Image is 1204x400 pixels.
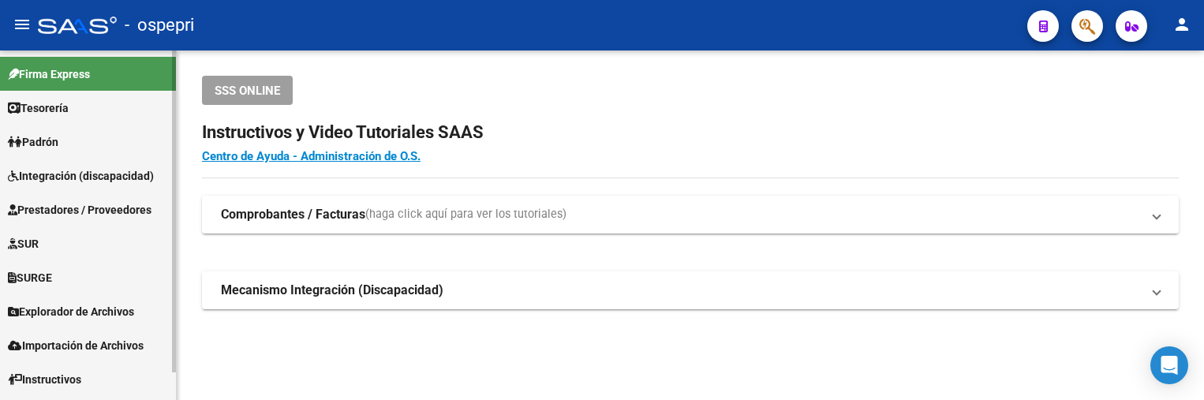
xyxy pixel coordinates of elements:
[8,201,151,219] span: Prestadores / Proveedores
[8,235,39,252] span: SUR
[365,206,566,223] span: (haga click aquí para ver los tutoriales)
[125,8,194,43] span: - ospepri
[202,76,293,105] button: SSS ONLINE
[8,167,154,185] span: Integración (discapacidad)
[202,118,1179,148] h2: Instructivos y Video Tutoriales SAAS
[1172,15,1191,34] mat-icon: person
[8,65,90,83] span: Firma Express
[13,15,32,34] mat-icon: menu
[8,99,69,117] span: Tesorería
[1150,346,1188,384] div: Open Intercom Messenger
[8,371,81,388] span: Instructivos
[8,133,58,151] span: Padrón
[221,282,443,299] strong: Mecanismo Integración (Discapacidad)
[202,149,421,163] a: Centro de Ayuda - Administración de O.S.
[221,206,365,223] strong: Comprobantes / Facturas
[215,84,280,98] span: SSS ONLINE
[8,269,52,286] span: SURGE
[8,303,134,320] span: Explorador de Archivos
[202,196,1179,234] mat-expansion-panel-header: Comprobantes / Facturas(haga click aquí para ver los tutoriales)
[202,271,1179,309] mat-expansion-panel-header: Mecanismo Integración (Discapacidad)
[8,337,144,354] span: Importación de Archivos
